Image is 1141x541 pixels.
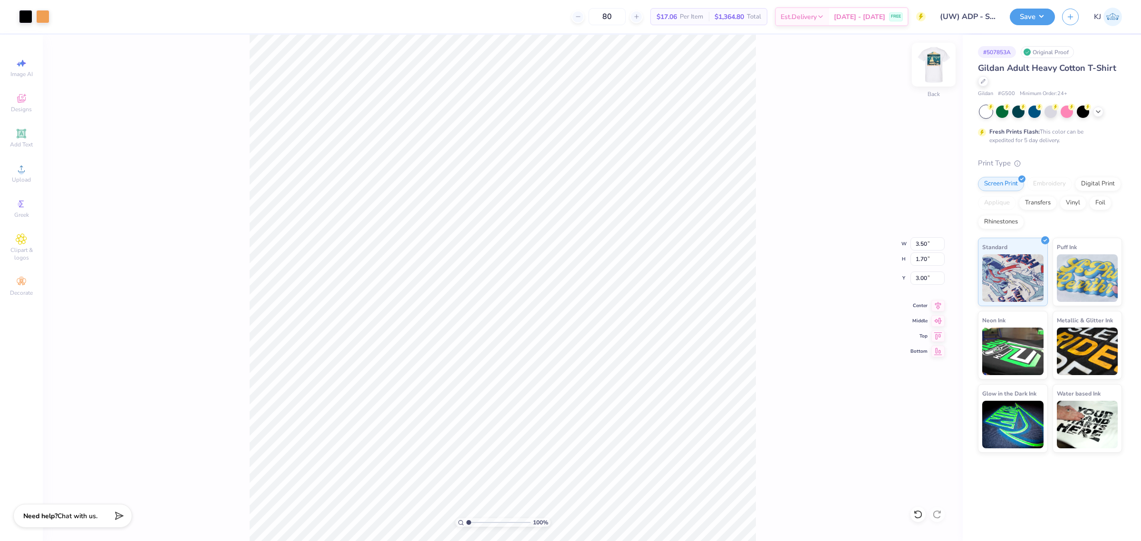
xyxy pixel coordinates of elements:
div: Applique [978,196,1016,210]
span: Metallic & Glitter Ink [1057,315,1113,325]
span: Top [910,333,928,339]
img: Glow in the Dark Ink [982,401,1044,448]
span: Puff Ink [1057,242,1077,252]
div: # 507853A [978,46,1016,58]
span: # G500 [998,90,1015,98]
div: Original Proof [1021,46,1074,58]
img: Water based Ink [1057,401,1118,448]
span: Add Text [10,141,33,148]
span: Total [747,12,761,22]
span: Greek [14,211,29,219]
span: Neon Ink [982,315,1006,325]
strong: Need help? [23,512,58,521]
img: Kendra Jingco [1103,8,1122,26]
div: This color can be expedited for 5 day delivery. [989,127,1106,145]
span: Standard [982,242,1007,252]
span: Upload [12,176,31,184]
span: $17.06 [657,12,677,22]
a: KJ [1094,8,1122,26]
span: Est. Delivery [781,12,817,22]
div: Vinyl [1060,196,1086,210]
div: Foil [1089,196,1112,210]
span: Gildan [978,90,993,98]
div: Screen Print [978,177,1024,191]
span: Water based Ink [1057,388,1101,398]
div: Back [928,90,940,98]
input: Untitled Design [933,7,1003,26]
span: Chat with us. [58,512,97,521]
img: Back [915,46,953,84]
span: Middle [910,318,928,324]
span: Designs [11,106,32,113]
img: Metallic & Glitter Ink [1057,328,1118,375]
span: Per Item [680,12,703,22]
span: Glow in the Dark Ink [982,388,1036,398]
span: Bottom [910,348,928,355]
div: Print Type [978,158,1122,169]
span: Image AI [10,70,33,78]
span: $1,364.80 [715,12,744,22]
span: KJ [1094,11,1101,22]
button: Save [1010,9,1055,25]
span: Clipart & logos [5,246,38,261]
strong: Fresh Prints Flash: [989,128,1040,135]
img: Neon Ink [982,328,1044,375]
span: Center [910,302,928,309]
div: Rhinestones [978,215,1024,229]
span: Minimum Order: 24 + [1020,90,1067,98]
input: – – [589,8,626,25]
div: Digital Print [1075,177,1121,191]
span: FREE [891,13,901,20]
span: [DATE] - [DATE] [834,12,885,22]
span: 100 % [533,518,548,527]
img: Standard [982,254,1044,302]
div: Transfers [1019,196,1057,210]
span: Decorate [10,289,33,297]
img: Puff Ink [1057,254,1118,302]
div: Embroidery [1027,177,1072,191]
span: Gildan Adult Heavy Cotton T-Shirt [978,62,1116,74]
